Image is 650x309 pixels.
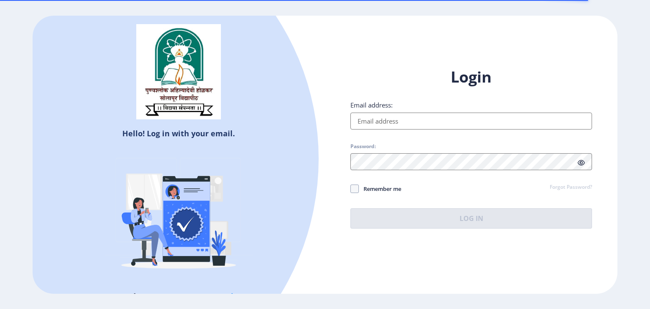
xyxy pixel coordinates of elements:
[350,113,592,130] input: Email address
[359,184,401,194] span: Remember me
[350,208,592,229] button: Log In
[350,67,592,87] h1: Login
[550,184,592,191] a: Forgot Password?
[39,290,319,303] h5: Don't have an account?
[105,142,253,290] img: Verified-rafiki.svg
[136,24,221,120] img: sulogo.png
[350,143,376,150] label: Password:
[214,290,252,303] a: Register
[350,101,393,109] label: Email address:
